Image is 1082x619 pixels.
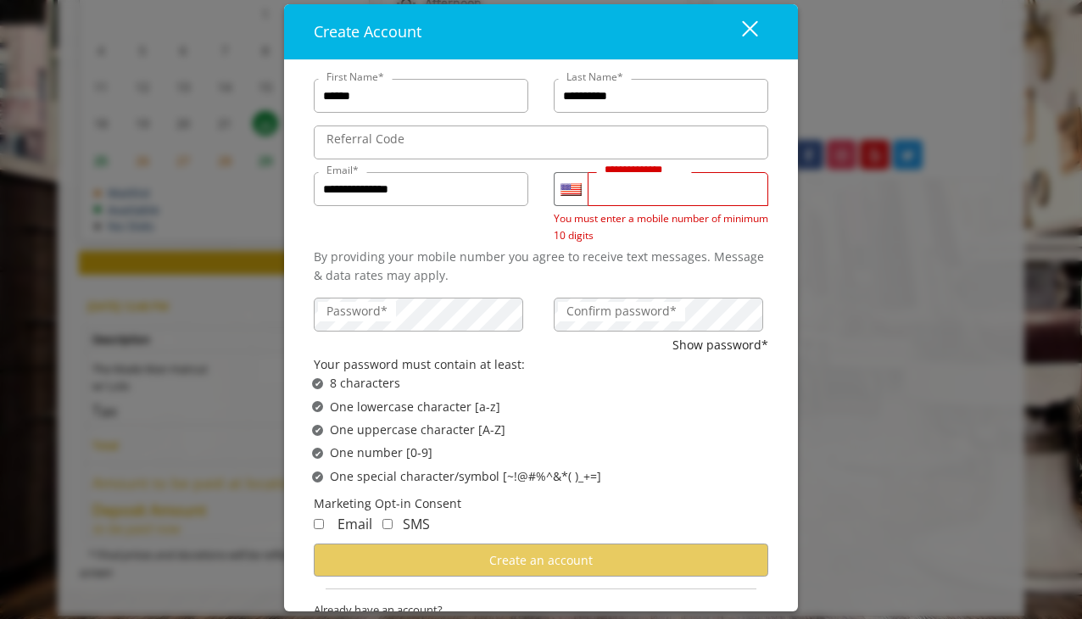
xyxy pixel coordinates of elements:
[314,125,768,159] input: ReferralCode
[314,172,528,206] input: Email
[318,302,396,321] label: Password*
[382,519,393,529] input: Receive Marketing SMS
[314,519,324,529] input: Receive Marketing Email
[722,20,756,45] div: close dialog
[314,79,528,113] input: FirstName
[318,130,413,148] label: Referral Code
[314,544,768,577] button: Create an account
[330,421,505,439] span: One uppercase character [A-Z]
[554,79,768,113] input: Lastname
[330,467,601,486] span: One special character/symbol [~!@#%^&*( )_+=]
[314,298,523,332] input: Password
[403,515,430,533] span: SMS
[672,336,768,354] button: Show password*
[314,355,768,374] div: Your password must contain at least:
[318,162,367,178] label: Email*
[315,470,321,483] span: ✔
[558,69,632,85] label: Last Name*
[314,248,768,286] div: By providing your mobile number you agree to receive text messages. Message & data rates may apply.
[314,494,768,513] div: Marketing Opt-in Consent
[558,302,685,321] label: Confirm password*
[554,298,763,332] input: ConfirmPassword
[315,423,321,437] span: ✔
[554,172,588,206] div: Country
[330,374,400,393] span: 8 characters
[315,447,321,460] span: ✔
[554,210,768,243] div: You must enter a mobile number of minimum 10 digits
[489,552,593,568] span: Create an account
[337,515,372,533] span: Email
[314,21,421,42] span: Create Account
[711,14,768,49] button: close dialog
[314,601,768,619] span: Already have an account?
[315,400,321,414] span: ✔
[330,398,500,416] span: One lowercase character [a-z]
[330,443,432,462] span: One number [0-9]
[318,69,393,85] label: First Name*
[315,376,321,390] span: ✔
